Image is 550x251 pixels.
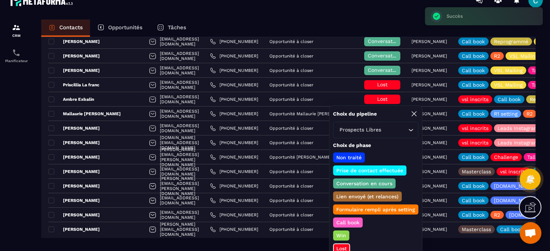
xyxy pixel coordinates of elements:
[377,82,388,87] span: Lost
[269,183,314,189] p: Opportunité à closer
[12,23,21,32] img: formation
[462,82,485,87] p: Call book
[48,82,99,88] p: Priscillia La franc
[269,155,332,160] p: Opportunité [PERSON_NAME]
[494,111,517,116] p: R1 setting
[210,39,258,44] a: [PHONE_NUMBER]
[335,167,404,174] p: Prise de contact effectuée
[269,111,353,116] p: Opportunité Mallaurie [PERSON_NAME]
[90,20,150,37] a: Opportunités
[494,183,535,189] p: [DOMAIN_NAME]
[494,68,523,73] p: VSL Mailing
[520,222,541,244] div: Ouvrir le chat
[509,53,538,59] p: VSL Mailing
[269,68,314,73] p: Opportunité à closer
[210,226,258,232] a: [PHONE_NUMBER]
[412,97,447,102] p: [PERSON_NAME]
[412,111,447,116] p: [PERSON_NAME]
[462,111,485,116] p: Call book
[462,212,485,217] p: Call book
[498,97,521,102] p: Call book
[412,39,447,44] p: [PERSON_NAME]
[462,155,485,160] p: Call book
[48,68,100,73] p: [PERSON_NAME]
[210,198,258,203] a: [PHONE_NUMBER]
[269,53,314,59] p: Opportunité à closer
[500,169,527,174] p: vsl inscrits
[368,38,424,44] span: Conversation en cours
[48,198,100,203] p: [PERSON_NAME]
[412,126,447,131] p: [PERSON_NAME]
[462,140,489,145] p: vsl inscrits
[462,169,491,174] p: Masterclass
[48,183,100,189] p: [PERSON_NAME]
[210,140,258,146] a: [PHONE_NUMBER]
[168,24,186,31] p: Tâches
[368,67,424,73] span: Conversation en cours
[335,193,400,200] p: Lien envoyé (et relances)
[269,169,314,174] p: Opportunité à closer
[269,39,314,44] p: Opportunité à closer
[269,97,314,102] p: Opportunité à closer
[269,126,314,131] p: Opportunité à closer
[338,126,383,134] span: Prospects Libres
[210,183,258,189] a: [PHONE_NUMBER]
[462,68,485,73] p: Call book
[412,198,447,203] p: [PERSON_NAME]
[335,206,416,213] p: Formulaire rempli après setting
[498,140,538,145] p: Leads Instagram
[335,219,361,226] p: Call book
[412,53,447,59] p: [PERSON_NAME]
[383,126,406,134] input: Search for option
[333,111,377,117] p: Choix du pipeline
[210,53,258,59] a: [PHONE_NUMBER]
[2,18,31,43] a: formationformationCRM
[269,212,314,217] p: Opportunité à closer
[498,126,538,131] p: Leads Instagram
[494,53,500,59] p: R2
[269,198,314,203] p: Opportunité à closer
[48,226,100,232] p: [PERSON_NAME]
[48,169,100,174] p: [PERSON_NAME]
[210,125,258,131] a: [PHONE_NUMBER]
[462,126,489,131] p: vsl inscrits
[462,53,485,59] p: Call book
[368,53,424,59] span: Conversation en cours
[494,39,528,44] p: Reprogrammé
[2,34,31,38] p: CRM
[526,111,533,116] p: R2
[412,183,447,189] p: [PERSON_NAME]
[269,140,314,145] p: Opportunité à closer
[532,82,542,87] p: Tally
[462,97,489,102] p: vsl inscrits
[108,24,142,31] p: Opportunités
[59,24,83,31] p: Contacts
[48,39,100,44] p: [PERSON_NAME]
[462,198,485,203] p: Call book
[412,82,447,87] p: [PERSON_NAME]
[269,82,314,87] p: Opportunité à closer
[210,169,258,174] a: [PHONE_NUMBER]
[412,169,447,174] p: [PERSON_NAME]
[462,183,485,189] p: Call book
[462,39,485,44] p: Call book
[412,155,447,160] p: [PERSON_NAME]
[412,212,447,217] p: [PERSON_NAME]
[500,227,523,232] p: Call book
[333,122,418,138] div: Search for option
[210,82,258,88] a: [PHONE_NUMBER]
[527,155,538,160] p: Tally
[335,232,347,239] p: Win
[494,82,523,87] p: VSL Mailing
[494,198,535,203] p: [DOMAIN_NAME]
[210,111,258,117] a: [PHONE_NUMBER]
[48,154,100,160] p: [PERSON_NAME]
[12,48,21,57] img: scheduler
[335,154,363,161] p: Non traité
[269,227,314,232] p: Opportunité à closer
[210,154,258,160] a: [PHONE_NUMBER]
[412,68,447,73] p: [PERSON_NAME]
[494,155,518,160] p: Challenge
[377,96,388,102] span: Lost
[494,212,500,217] p: R2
